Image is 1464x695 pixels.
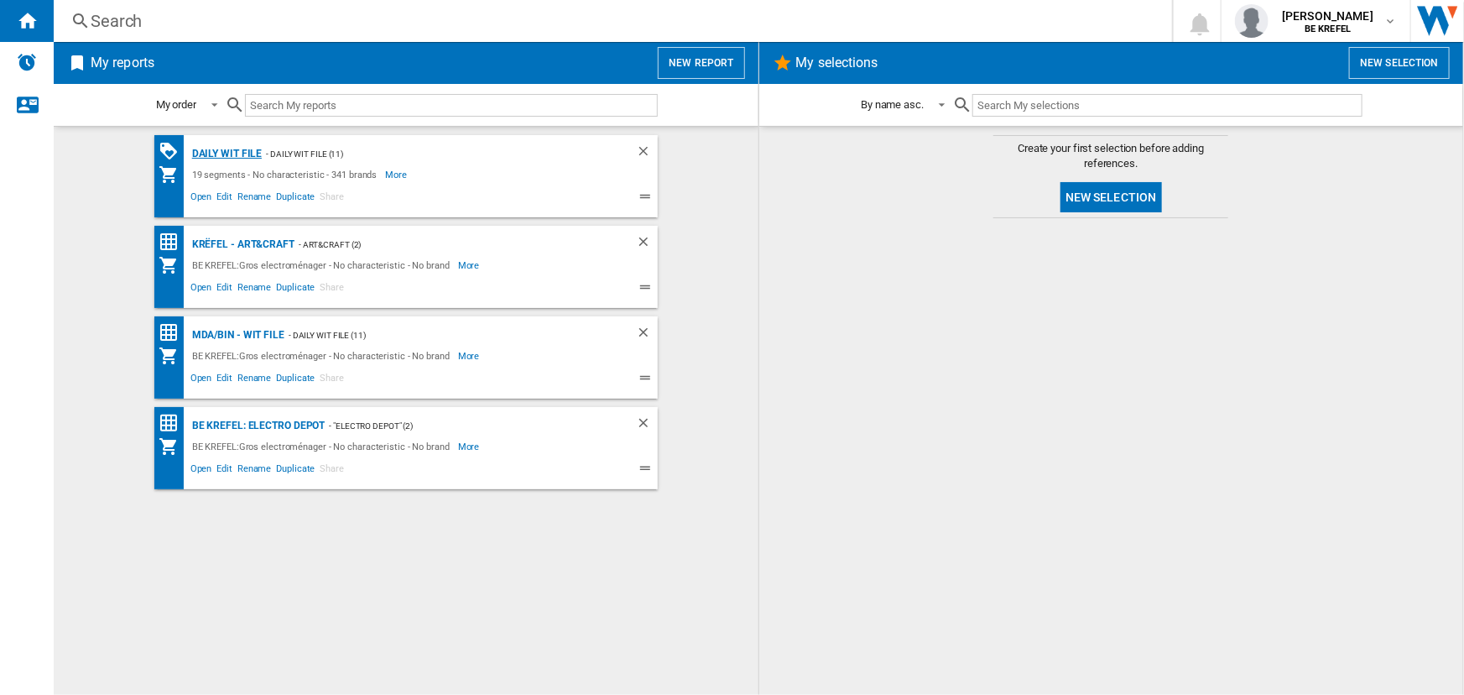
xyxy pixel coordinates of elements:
[1305,24,1351,34] b: BE KREFEL
[156,98,196,111] div: My order
[993,141,1228,171] span: Create your first selection before adding references.
[188,255,458,275] div: BE KREFEL:Gros electroménager - No characteristic - No brand
[458,346,482,366] span: More
[1235,4,1269,38] img: profile.jpg
[91,9,1128,33] div: Search
[188,325,284,346] div: MDA/BIN - WIT file
[17,52,37,72] img: alerts-logo.svg
[159,255,188,275] div: My Assortment
[188,436,458,457] div: BE KREFEL:Gros electroménager - No characteristic - No brand
[972,94,1362,117] input: Search My selections
[159,413,188,434] div: Price Matrix
[214,189,235,209] span: Edit
[159,346,188,366] div: My Assortment
[1349,47,1450,79] button: New selection
[274,280,317,300] span: Duplicate
[274,461,317,481] span: Duplicate
[235,280,274,300] span: Rename
[188,165,386,185] div: 19 segments - No characteristic - 341 brands
[317,280,346,300] span: Share
[245,94,658,117] input: Search My reports
[793,47,882,79] h2: My selections
[274,370,317,390] span: Duplicate
[159,232,188,253] div: Price Matrix
[294,234,602,255] div: - Art&Craft (2)
[317,370,346,390] span: Share
[235,370,274,390] span: Rename
[188,370,215,390] span: Open
[159,436,188,457] div: My Assortment
[188,346,458,366] div: BE KREFEL:Gros electroménager - No characteristic - No brand
[188,234,294,255] div: Krëfel - Art&Craft
[317,461,346,481] span: Share
[636,234,658,255] div: Delete
[284,325,602,346] div: - Daily WIT file (11)
[235,189,274,209] span: Rename
[658,47,744,79] button: New report
[214,280,235,300] span: Edit
[188,461,215,481] span: Open
[458,436,482,457] span: More
[188,415,326,436] div: BE KREFEL: Electro depot
[325,415,602,436] div: - "Electro depot" (2)
[159,322,188,343] div: Price Matrix
[385,165,409,185] span: More
[188,189,215,209] span: Open
[861,98,924,111] div: By name asc.
[274,189,317,209] span: Duplicate
[262,144,602,165] div: - Daily WIT file (11)
[636,144,658,165] div: Delete
[159,165,188,185] div: My Assortment
[235,461,274,481] span: Rename
[458,255,482,275] span: More
[636,415,658,436] div: Delete
[317,189,346,209] span: Share
[1060,182,1162,212] button: New selection
[214,370,235,390] span: Edit
[636,325,658,346] div: Delete
[87,47,158,79] h2: My reports
[188,144,263,165] div: Daily WIT file
[214,461,235,481] span: Edit
[188,280,215,300] span: Open
[1282,8,1373,24] span: [PERSON_NAME]
[159,141,188,162] div: PROMOTIONS Matrix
